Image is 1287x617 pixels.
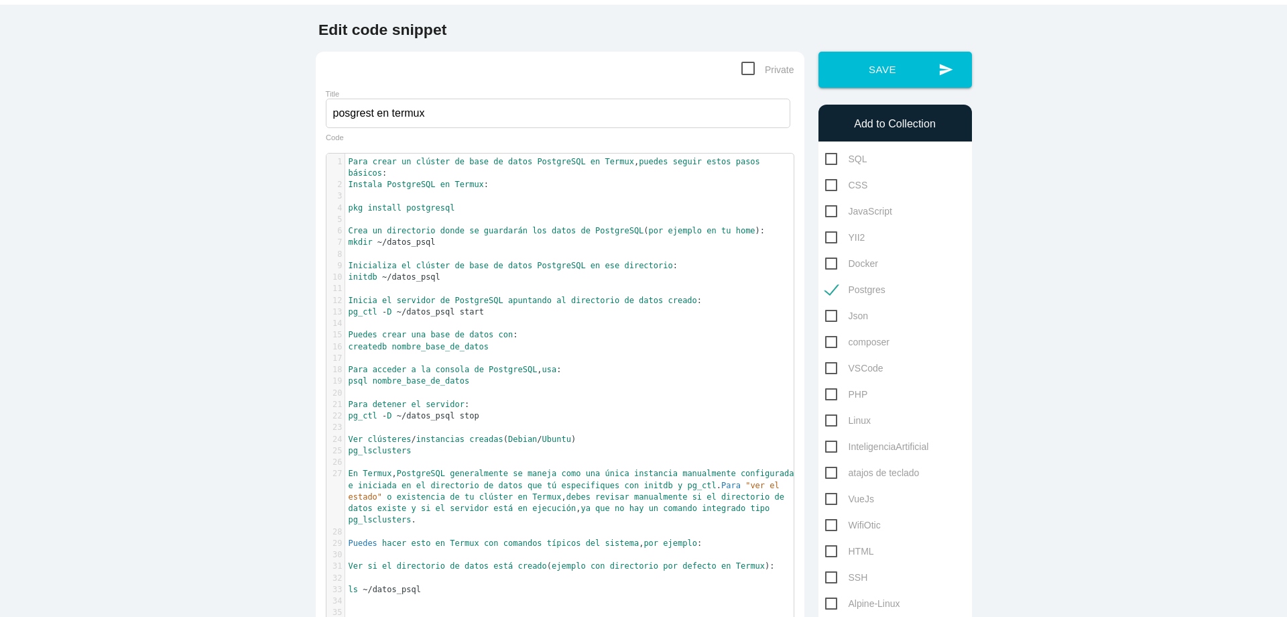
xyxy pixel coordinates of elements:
[528,469,556,478] span: maneja
[634,492,687,502] span: manualmente
[508,296,552,305] span: apuntando
[455,157,465,166] span: de
[363,585,367,594] span: ~
[326,306,345,318] div: 13
[825,151,867,168] span: SQL
[707,157,731,166] span: estos
[373,157,397,166] span: crear
[349,330,518,339] span: :
[397,296,436,305] span: servidor
[450,539,479,548] span: Termux
[687,481,716,490] span: pg_ctl
[668,226,702,235] span: ejemplo
[469,226,479,235] span: se
[326,237,345,248] div: 7
[818,52,972,88] button: sendSave
[326,422,345,433] div: 23
[436,539,445,548] span: en
[499,481,523,490] span: datos
[469,261,489,270] span: base
[673,157,702,166] span: seguir
[326,596,345,607] div: 34
[825,282,885,298] span: Postgres
[454,180,483,189] span: Termux
[493,561,513,571] span: está
[591,157,600,166] span: en
[326,283,345,294] div: 11
[326,353,345,364] div: 17
[580,226,590,235] span: de
[825,386,868,403] span: PHP
[326,203,345,214] div: 4
[387,226,435,235] span: directorio
[561,469,580,478] span: como
[591,561,605,571] span: con
[326,410,345,422] div: 22
[707,492,716,502] span: el
[517,504,527,513] span: en
[377,237,382,247] span: ~
[387,272,440,282] span: /datos_psql
[349,504,373,513] span: datos
[469,435,503,444] span: creadas
[450,469,508,478] span: generalmente
[326,329,345,341] div: 15
[440,296,450,305] span: de
[349,365,562,374] span: , :
[349,180,489,189] span: :
[455,330,465,339] span: de
[373,365,407,374] span: acceder
[318,21,446,38] b: Edit code snippet
[326,376,345,387] div: 19
[373,400,407,409] span: detener
[402,307,484,317] span: /datos_psql start
[639,157,668,166] span: puedes
[493,157,503,166] span: de
[825,308,869,325] span: Json
[436,504,445,513] span: el
[326,526,345,538] div: 28
[634,469,678,478] span: instancia
[605,469,629,478] span: única
[532,226,547,235] span: los
[750,504,770,513] span: tipo
[454,261,464,270] span: de
[605,261,620,270] span: ese
[440,180,450,189] span: en
[382,539,406,548] span: hacer
[397,492,445,502] span: existencia
[643,481,672,490] span: initdb
[326,388,345,399] div: 20
[326,179,345,190] div: 2
[571,296,619,305] span: directorio
[586,469,601,478] span: una
[668,296,696,305] span: creado
[736,226,755,235] span: home
[326,468,345,480] div: 27
[349,411,377,420] span: pg_ctl
[349,261,678,270] span: :
[402,157,411,166] span: un
[349,400,470,409] span: :
[721,561,731,571] span: en
[566,492,591,502] span: debes
[736,561,765,571] span: Termux
[663,539,697,548] span: ejemplo
[358,481,397,490] span: iniciada
[326,225,345,237] div: 6
[349,330,377,339] span: Puedes
[938,52,953,88] i: send
[367,585,420,594] span: /datos_psql
[537,157,585,166] span: PostgreSQL
[373,226,382,235] span: un
[484,539,499,548] span: con
[373,376,470,386] span: nombre_base_de_datos
[326,156,345,168] div: 1
[349,296,702,305] span: :
[349,272,377,282] span: initdb
[741,469,794,478] span: configurada
[326,364,345,376] div: 18
[392,342,489,351] span: nombre_base_de_datos
[465,492,474,502] span: tu
[326,399,345,410] div: 21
